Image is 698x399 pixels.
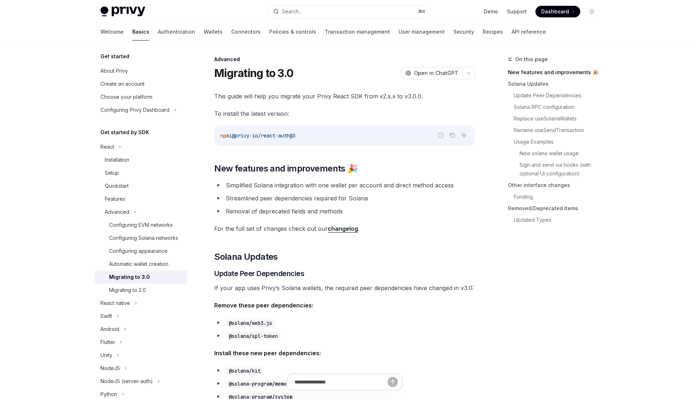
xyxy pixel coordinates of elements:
[226,332,281,340] code: @solana/spl-token
[514,90,603,101] a: Update Peer Dependencies
[100,299,130,307] div: React native
[453,23,474,41] a: Security
[105,156,129,164] div: Installation
[109,286,146,294] div: Migrating to 2.0
[109,260,168,268] div: Automatic wallet creation
[514,113,603,124] a: Replace useSolanaWallets
[105,182,129,190] div: Quickstart
[514,101,603,113] a: Solana RPC configuration
[100,80,145,88] div: Create an account
[100,52,129,61] h5: Get started
[95,232,187,245] a: Configuring Solana networks
[109,221,173,229] div: Configuring EVM networks
[95,218,187,232] a: Configuring EVM networks
[214,349,321,357] strong: Install these new peer dependencies:
[282,7,302,16] div: Search...
[158,23,195,41] a: Authentication
[232,132,296,139] span: @privy-io/react-auth@3
[512,23,546,41] a: API reference
[214,302,313,309] strong: Remove these peer dependencies:
[100,93,152,101] div: Choose your platform
[220,132,229,139] span: npm
[586,6,598,17] button: Toggle dark mode
[95,192,187,205] a: Features
[100,390,117,399] div: Python
[109,247,168,255] div: Configuring appearance
[508,179,603,191] a: Other interface changes
[268,5,430,18] button: Search...⌘K
[100,67,128,75] div: About Privy
[100,128,149,137] h5: Get started by SDK
[100,106,169,114] div: Configuring Privy Dashboard
[214,224,475,234] span: For the full set of changes check out our .
[514,214,603,226] a: Updated Types
[269,23,316,41] a: Policies & controls
[95,245,187,258] a: Configuring appearance
[508,67,603,78] a: New features and improvements 🎉
[459,131,469,140] button: Ask AI
[484,8,498,15] a: Demo
[95,258,187,271] a: Automatic wallet creation
[520,148,603,159] a: New solana wallet usage
[214,206,475,216] li: Removal of deprecated fields and methods
[100,364,120,373] div: NodeJS
[95,166,187,179] a: Setup
[105,169,119,177] div: Setup
[436,131,445,140] button: Report incorrect code
[214,67,293,80] h1: Migrating to 3.0
[95,77,187,90] a: Create an account
[328,225,358,233] a: changelog
[109,234,178,242] div: Configuring Solana networks
[483,23,503,41] a: Recipes
[214,268,304,279] span: Update Peer Dependencies
[100,7,145,17] img: light logo
[100,338,115,347] div: Flutter
[231,23,260,41] a: Connectors
[95,153,187,166] a: Installation
[398,23,445,41] a: User management
[514,191,603,203] a: Funding
[100,377,153,386] div: NodeJS (server-auth)
[515,55,548,64] span: On this page
[95,271,187,284] a: Migrating to 3.0
[204,23,223,41] a: Wallets
[100,143,114,151] div: React
[214,283,475,293] span: If your app uses Privy’s Solana wallets, the required peer dependencies have changed in v3.0:
[214,56,475,63] div: Advanced
[508,203,603,214] a: Removed/Deprecated Items
[214,193,475,203] li: Streamlined peer dependencies required for Solana
[535,6,580,17] a: Dashboard
[214,163,358,174] span: New features and improvements 🎉
[514,136,603,148] a: Usage Examples
[541,8,569,15] span: Dashboard
[214,109,475,119] span: To install the latest version:
[226,367,263,375] code: @solana/kit
[214,91,475,101] span: This guide will help you migrate your Privy React SDK from v2.x.x to v3.0.0.
[226,319,275,327] code: @solana/web3.js
[418,9,426,14] span: ⌘ K
[414,69,458,77] span: Open in ChatGPT
[105,208,129,216] div: Advanced
[507,8,527,15] a: Support
[229,132,232,139] span: i
[95,90,187,103] a: Choose your platform
[214,251,278,263] span: Solana Updates
[401,67,462,79] button: Open in ChatGPT
[388,377,398,387] button: Send message
[132,23,149,41] a: Basics
[100,312,112,321] div: Swift
[109,273,150,281] div: Migrating to 3.0
[100,325,119,334] div: Android
[95,284,187,297] a: Migrating to 2.0
[95,179,187,192] a: Quickstart
[520,159,603,179] a: Sign and send via hooks (with optional UI configuration)
[214,180,475,190] li: Simplified Solana integration with one wallet per account and direct method access
[95,64,187,77] a: About Privy
[325,23,390,41] a: Transaction management
[100,23,124,41] a: Welcome
[514,124,603,136] a: Rename useSendTransaction
[105,195,125,203] div: Features
[508,78,603,90] a: Solana Updates
[100,351,112,360] div: Unity
[448,131,457,140] button: Copy the contents from the code block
